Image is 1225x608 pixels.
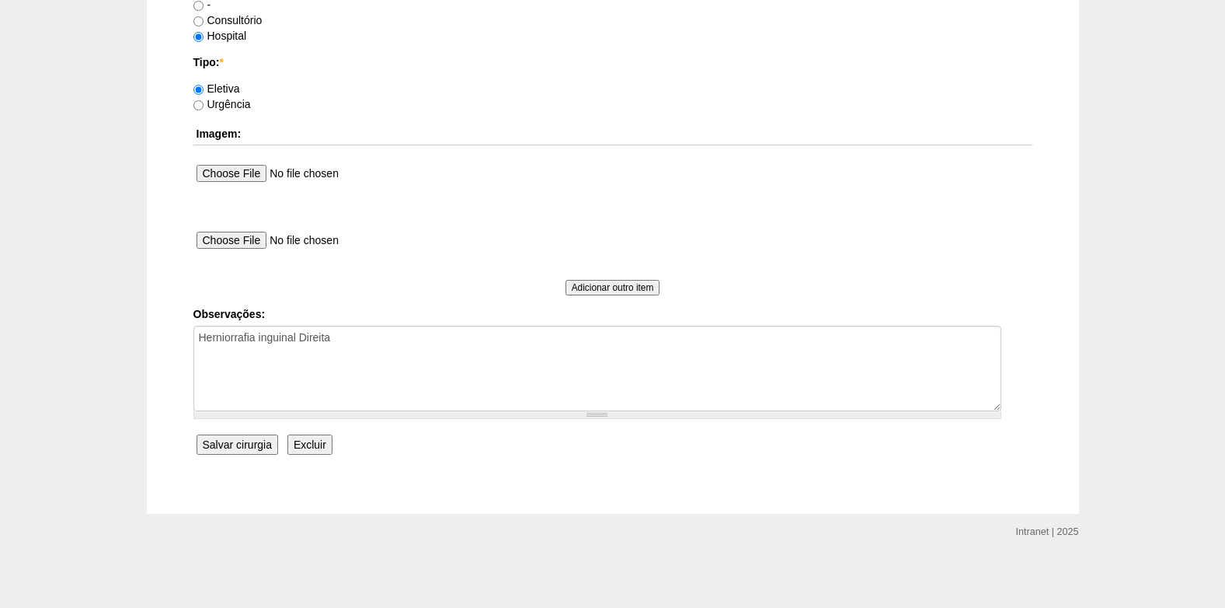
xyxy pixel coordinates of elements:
input: Urgência [193,100,204,110]
input: Eletiva [193,85,204,95]
input: - [193,1,204,11]
label: Hospital [193,30,247,42]
input: Consultório [193,16,204,26]
th: Imagem: [193,123,1032,145]
input: Hospital [193,32,204,42]
span: Este campo é obrigatório. [219,56,223,68]
label: Urgência [193,98,251,110]
label: Consultório [193,14,263,26]
div: Intranet | 2025 [1016,524,1079,540]
label: Observações: [193,306,1032,322]
input: Adicionar outro item [566,280,660,295]
input: Salvar cirurgia [197,435,278,455]
textarea: Herniorrafia inguinal Direita [193,326,1001,411]
label: Tipo: [193,54,1032,70]
label: Eletiva [193,82,240,95]
input: Excluir [287,435,332,455]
